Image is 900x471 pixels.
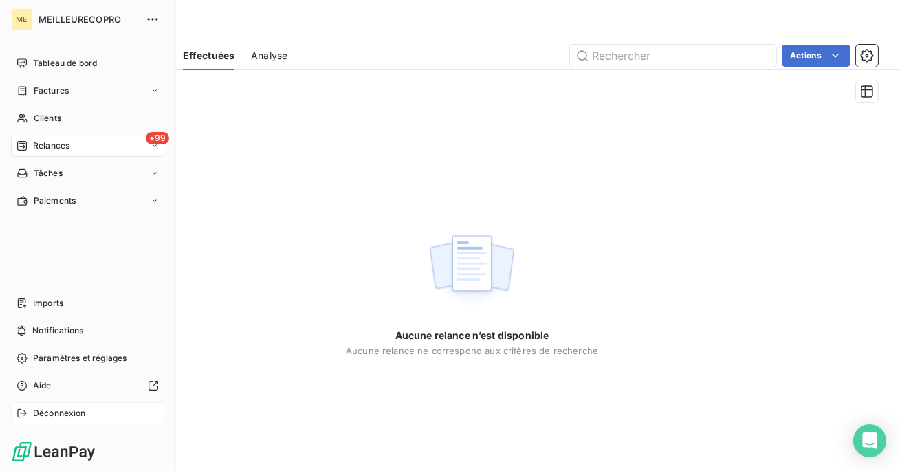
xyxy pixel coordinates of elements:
[34,85,69,97] span: Factures
[39,14,138,25] span: MEILLEURECOPRO
[33,380,52,392] span: Aide
[11,441,96,463] img: Logo LeanPay
[146,132,169,144] span: +99
[11,8,33,30] div: ME
[33,407,86,419] span: Déconnexion
[395,329,549,342] span: Aucune relance n’est disponible
[346,345,598,356] span: Aucune relance ne correspond aux critères de recherche
[33,352,127,364] span: Paramètres et réglages
[570,45,776,67] input: Rechercher
[33,297,63,309] span: Imports
[33,140,69,152] span: Relances
[11,375,164,397] a: Aide
[34,167,63,179] span: Tâches
[32,325,83,337] span: Notifications
[853,424,886,457] div: Open Intercom Messenger
[251,49,287,63] span: Analyse
[428,228,516,313] img: empty state
[33,57,97,69] span: Tableau de bord
[782,45,850,67] button: Actions
[34,112,61,124] span: Clients
[183,49,235,63] span: Effectuées
[34,195,76,207] span: Paiements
